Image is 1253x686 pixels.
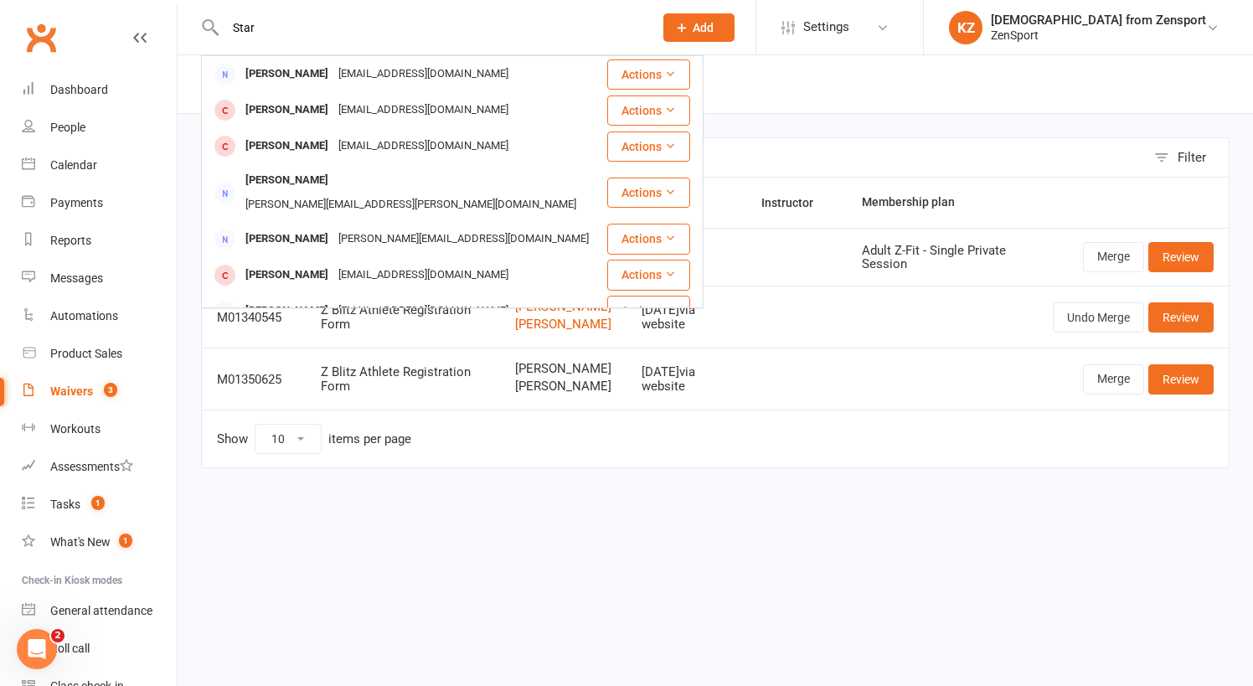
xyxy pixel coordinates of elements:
[1178,147,1206,168] div: Filter
[240,263,333,287] div: [PERSON_NAME]
[22,147,177,184] a: Calendar
[22,184,177,222] a: Payments
[761,193,832,213] button: Instructor
[515,379,611,394] span: [PERSON_NAME]
[607,95,690,126] button: Actions
[693,21,714,34] span: Add
[22,524,177,561] a: What's New1
[663,13,735,42] button: Add
[22,410,177,448] a: Workouts
[22,448,177,486] a: Assessments
[333,98,513,122] div: [EMAIL_ADDRESS][DOMAIN_NAME]
[240,227,333,251] div: [PERSON_NAME]
[50,347,122,360] div: Product Sales
[50,604,152,617] div: General attendance
[240,62,333,86] div: [PERSON_NAME]
[22,592,177,630] a: General attendance kiosk mode
[1148,364,1214,395] a: Review
[333,62,513,86] div: [EMAIL_ADDRESS][DOMAIN_NAME]
[22,222,177,260] a: Reports
[17,629,57,669] iframe: Intercom live chat
[991,28,1206,43] div: ZenSport
[50,460,133,473] div: Assessments
[847,178,1038,228] th: Membership plan
[217,424,411,454] div: Show
[333,134,513,158] div: [EMAIL_ADDRESS][DOMAIN_NAME]
[50,121,85,134] div: People
[50,422,101,436] div: Workouts
[321,365,485,393] div: Z Blitz Athlete Registration Form
[50,384,93,398] div: Waivers
[50,309,118,322] div: Automations
[240,134,333,158] div: [PERSON_NAME]
[240,193,581,217] div: [PERSON_NAME][EMAIL_ADDRESS][PERSON_NAME][DOMAIN_NAME]
[1083,364,1144,395] a: Merge
[22,71,177,109] a: Dashboard
[50,642,90,655] div: Roll call
[1053,302,1144,333] button: Undo Merge
[240,299,333,323] div: [PERSON_NAME]
[761,196,832,209] span: Instructor
[642,303,730,331] div: [DATE] via website
[22,335,177,373] a: Product Sales
[333,263,513,287] div: [EMAIL_ADDRESS][DOMAIN_NAME]
[515,362,611,376] span: [PERSON_NAME]
[607,59,690,90] button: Actions
[50,158,97,172] div: Calendar
[642,365,730,393] div: [DATE] via website
[515,300,611,314] a: [PERSON_NAME]
[50,234,91,247] div: Reports
[50,535,111,549] div: What's New
[607,178,690,208] button: Actions
[333,227,594,251] div: [PERSON_NAME][EMAIL_ADDRESS][DOMAIN_NAME]
[333,299,513,323] div: [EMAIL_ADDRESS][DOMAIN_NAME]
[22,373,177,410] a: Waivers 3
[51,629,64,642] span: 2
[607,224,690,254] button: Actions
[1146,138,1229,177] button: Filter
[321,303,485,331] div: Z Blitz Athlete Registration Form
[217,373,291,387] div: M01350625
[991,13,1206,28] div: [DEMOGRAPHIC_DATA] from Zensport
[22,630,177,668] a: Roll call
[607,296,690,326] button: Actions
[1083,242,1144,272] a: Merge
[607,260,690,290] button: Actions
[22,260,177,297] a: Messages
[50,83,108,96] div: Dashboard
[119,534,132,548] span: 1
[220,16,642,39] input: Search...
[949,11,982,44] div: KZ
[104,383,117,397] span: 3
[1148,302,1214,333] a: Review
[862,244,1023,271] div: Adult Z-Fit - Single Private Session
[22,486,177,524] a: Tasks 1
[217,311,291,325] div: M01340545
[22,297,177,335] a: Automations
[50,498,80,511] div: Tasks
[240,98,333,122] div: [PERSON_NAME]
[328,432,411,446] div: items per page
[22,109,177,147] a: People
[91,496,105,510] span: 1
[607,132,690,162] button: Actions
[50,271,103,285] div: Messages
[20,17,62,59] a: Clubworx
[1148,242,1214,272] a: Review
[240,168,333,193] div: [PERSON_NAME]
[803,8,849,46] span: Settings
[50,196,103,209] div: Payments
[515,317,611,332] a: [PERSON_NAME]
